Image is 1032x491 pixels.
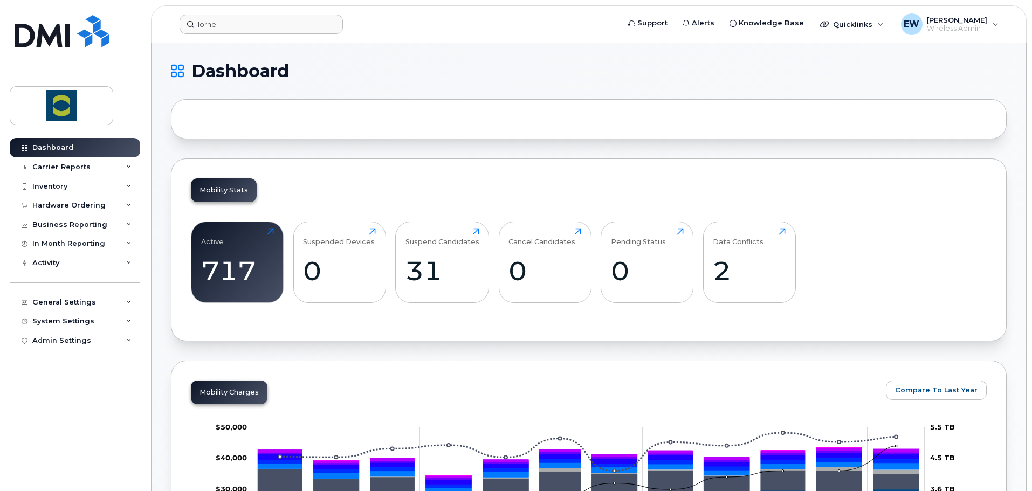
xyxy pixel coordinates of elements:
tspan: 4.5 TB [930,453,955,462]
a: Suspend Candidates31 [405,228,479,297]
div: 31 [405,255,479,287]
a: Suspended Devices0 [303,228,376,297]
tspan: $40,000 [216,453,247,462]
div: Active [201,228,224,246]
div: 0 [611,255,684,287]
div: Suspend Candidates [405,228,479,246]
div: Cancel Candidates [508,228,575,246]
div: Data Conflicts [713,228,763,246]
a: Data Conflicts2 [713,228,786,297]
g: $0 [216,423,247,431]
button: Compare To Last Year [886,381,987,400]
a: Pending Status0 [611,228,684,297]
div: 717 [201,255,274,287]
div: 0 [303,255,376,287]
g: $0 [216,453,247,462]
tspan: 5.5 TB [930,423,955,431]
tspan: $50,000 [216,423,247,431]
div: 0 [508,255,581,287]
span: Compare To Last Year [895,385,978,395]
span: Dashboard [191,63,289,79]
a: Cancel Candidates0 [508,228,581,297]
div: 2 [713,255,786,287]
div: Pending Status [611,228,666,246]
div: Suspended Devices [303,228,375,246]
a: Active717 [201,228,274,297]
